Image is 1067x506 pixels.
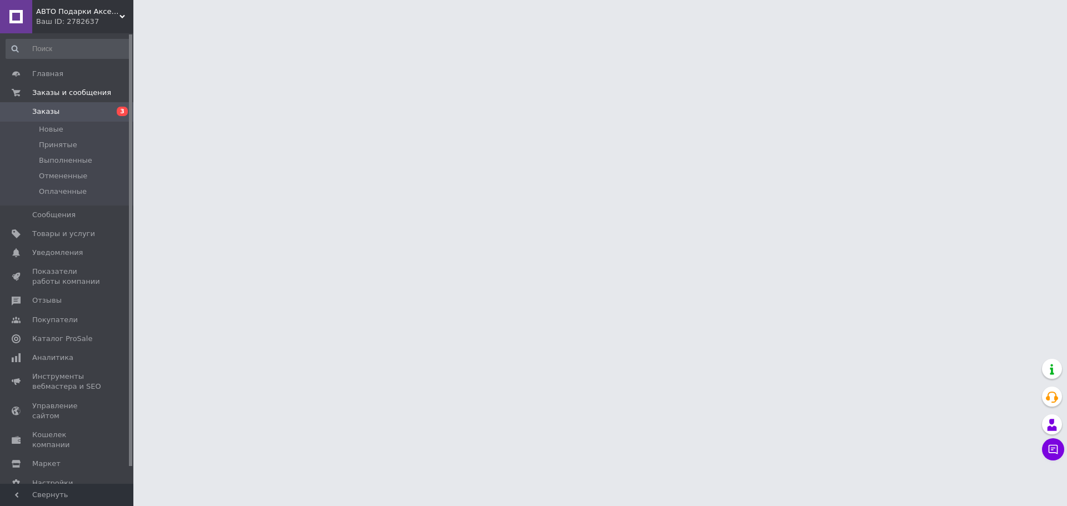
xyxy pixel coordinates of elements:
[39,187,87,197] span: Оплаченные
[32,295,62,305] span: Отзывы
[32,478,73,488] span: Настройки
[32,353,73,363] span: Аналитика
[1042,438,1064,460] button: Чат с покупателем
[32,459,61,469] span: Маркет
[32,88,111,98] span: Заказы и сообщения
[32,210,76,220] span: Сообщения
[39,124,63,134] span: Новые
[6,39,131,59] input: Поиск
[32,430,103,450] span: Кошелек компании
[36,7,119,17] span: АВТО Подарки Аксессуары и Товары для ХОББИ
[32,315,78,325] span: Покупатели
[39,171,87,181] span: Отмененные
[39,156,92,166] span: Выполненные
[117,107,128,116] span: 3
[39,140,77,150] span: Принятые
[32,334,92,344] span: Каталог ProSale
[32,229,95,239] span: Товары и услуги
[36,17,133,27] div: Ваш ID: 2782637
[32,401,103,421] span: Управление сайтом
[32,372,103,392] span: Инструменты вебмастера и SEO
[32,248,83,258] span: Уведомления
[32,107,59,117] span: Заказы
[32,267,103,287] span: Показатели работы компании
[32,69,63,79] span: Главная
